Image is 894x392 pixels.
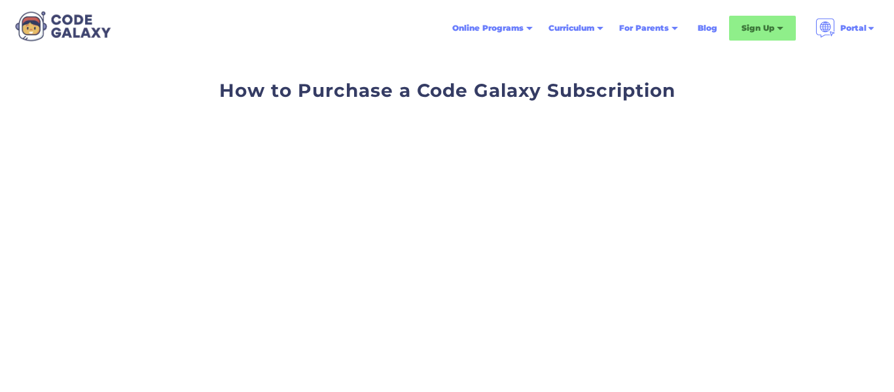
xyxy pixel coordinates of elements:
[840,22,867,35] div: Portal
[452,22,524,35] div: Online Programs
[619,22,669,35] div: For Parents
[219,79,675,101] span: How to Purchase a Code Galaxy Subscription
[690,16,725,40] a: Blog
[548,22,594,35] div: Curriculum
[742,22,774,35] div: Sign Up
